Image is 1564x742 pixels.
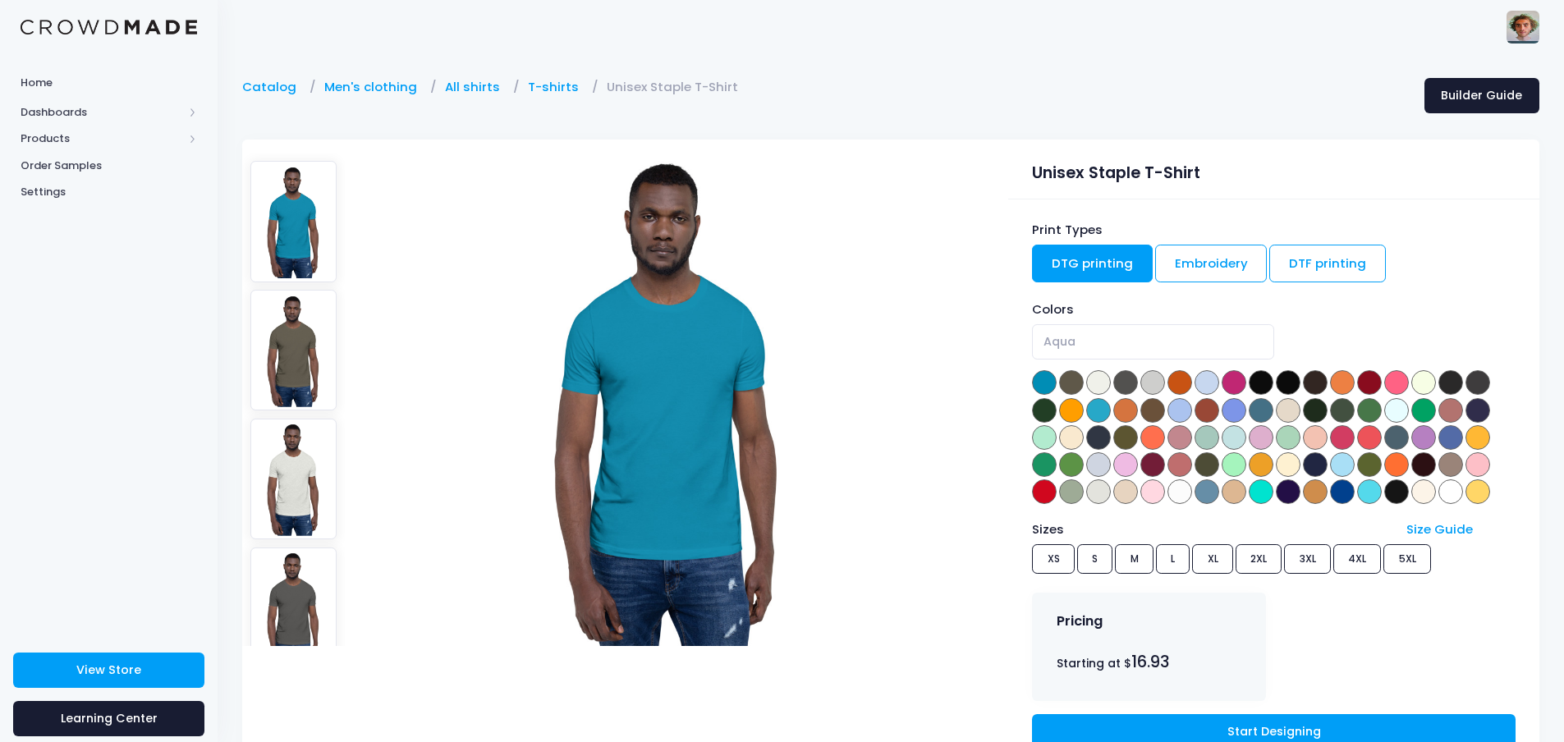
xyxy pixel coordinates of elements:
[1032,221,1515,239] div: Print Types
[607,78,746,96] a: Unisex Staple T-Shirt
[445,78,508,96] a: All shirts
[76,662,141,678] span: View Store
[21,75,197,91] span: Home
[1032,153,1515,185] div: Unisex Staple T-Shirt
[1025,520,1399,538] div: Sizes
[21,20,197,35] img: Logo
[1043,333,1076,350] span: Aqua
[1032,324,1273,360] span: Aqua
[61,710,158,726] span: Learning Center
[1057,613,1103,630] h4: Pricing
[1269,245,1386,282] a: DTF printing
[1032,300,1515,318] div: Colors
[242,78,305,96] a: Catalog
[1131,651,1169,673] span: 16.93
[13,701,204,736] a: Learning Center
[1424,78,1539,113] a: Builder Guide
[21,158,197,174] span: Order Samples
[1032,245,1153,282] a: DTG printing
[1406,520,1473,538] a: Size Guide
[21,184,197,200] span: Settings
[1057,650,1242,674] div: Starting at $
[21,104,183,121] span: Dashboards
[528,78,587,96] a: T-shirts
[324,78,425,96] a: Men's clothing
[1155,245,1268,282] a: Embroidery
[21,131,183,147] span: Products
[1507,11,1539,44] img: User
[13,653,204,688] a: View Store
